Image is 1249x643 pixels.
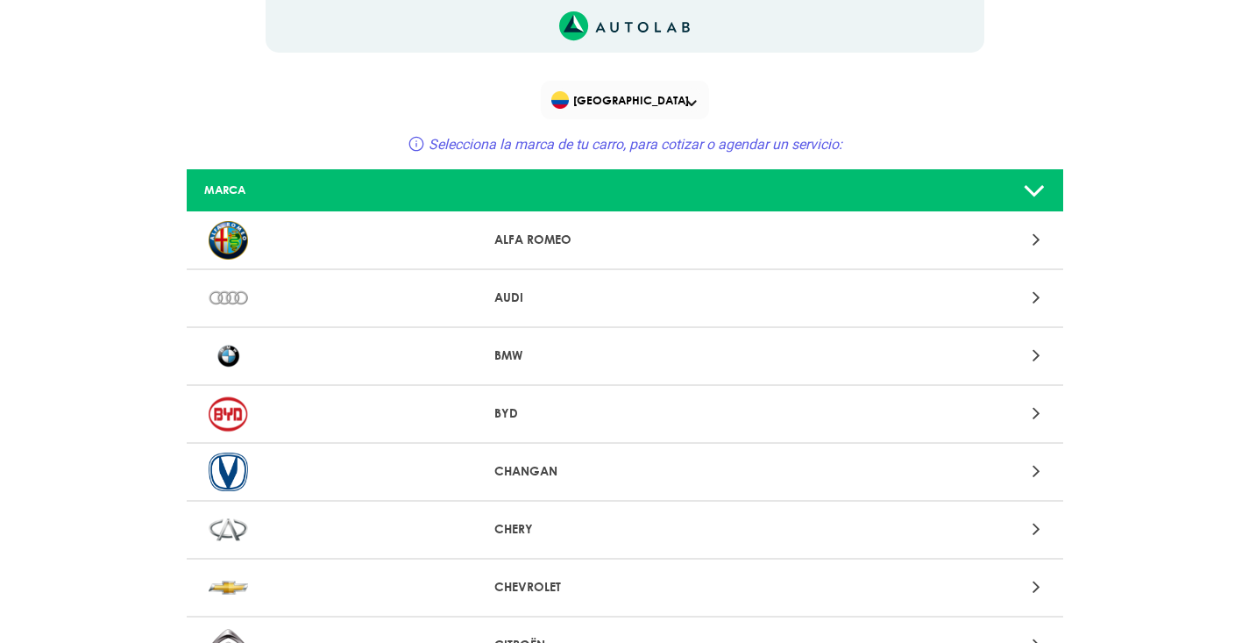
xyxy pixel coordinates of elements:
div: MARCA [191,182,480,198]
img: BYD [209,395,248,433]
p: CHANGAN [494,462,755,481]
img: ALFA ROMEO [209,221,248,260]
img: CHANGAN [209,453,248,491]
p: BMW [494,347,755,365]
img: BMW [209,337,248,375]
div: Flag of COLOMBIA[GEOGRAPHIC_DATA] [541,81,709,119]
img: CHERY [209,511,248,549]
span: [GEOGRAPHIC_DATA] [551,88,701,112]
span: Selecciona la marca de tu carro, para cotizar o agendar un servicio: [429,136,842,153]
p: AUDI [494,289,755,307]
a: MARCA [187,169,1063,212]
p: BYD [494,404,755,423]
p: ALFA ROMEO [494,231,755,249]
p: CHEVROLET [494,578,755,597]
img: CHEVROLET [209,568,248,607]
img: Flag of COLOMBIA [551,91,569,109]
p: CHERY [494,520,755,539]
img: AUDI [209,279,248,318]
a: Link al sitio de autolab [559,17,690,33]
